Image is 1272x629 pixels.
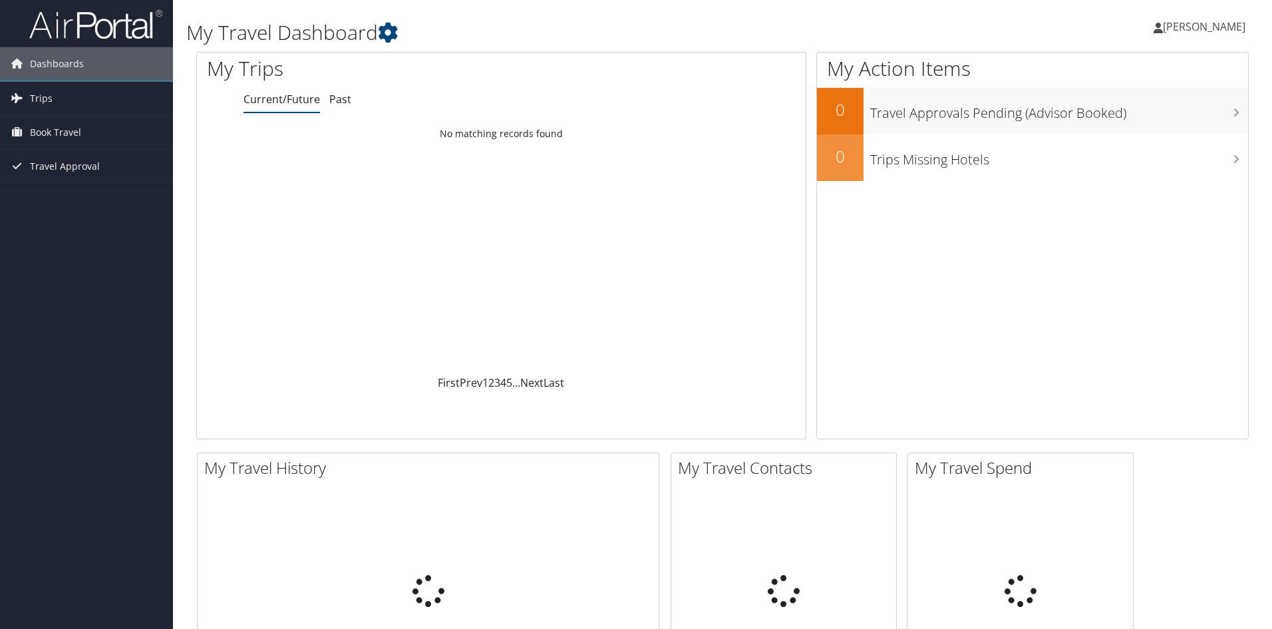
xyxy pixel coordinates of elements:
[329,92,351,106] a: Past
[243,92,320,106] a: Current/Future
[817,134,1248,181] a: 0Trips Missing Hotels
[817,99,864,121] h2: 0
[197,122,806,146] td: No matching records found
[915,457,1133,479] h2: My Travel Spend
[506,375,512,390] a: 5
[207,55,542,83] h1: My Trips
[1154,7,1259,47] a: [PERSON_NAME]
[460,375,482,390] a: Prev
[1163,19,1245,34] span: [PERSON_NAME]
[30,116,81,149] span: Book Travel
[520,375,544,390] a: Next
[186,19,901,47] h1: My Travel Dashboard
[817,88,1248,134] a: 0Travel Approvals Pending (Advisor Booked)
[678,457,896,479] h2: My Travel Contacts
[30,150,100,183] span: Travel Approval
[494,375,500,390] a: 3
[870,97,1248,122] h3: Travel Approvals Pending (Advisor Booked)
[488,375,494,390] a: 2
[512,375,520,390] span: …
[500,375,506,390] a: 4
[438,375,460,390] a: First
[817,145,864,168] h2: 0
[30,82,53,115] span: Trips
[482,375,488,390] a: 1
[204,457,659,479] h2: My Travel History
[544,375,564,390] a: Last
[817,55,1248,83] h1: My Action Items
[30,47,84,81] span: Dashboards
[870,144,1248,169] h3: Trips Missing Hotels
[29,9,162,40] img: airportal-logo.png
